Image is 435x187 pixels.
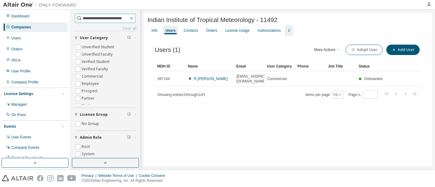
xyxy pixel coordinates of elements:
[297,61,323,71] div: Phone
[82,178,169,183] p: © 2025 Altair Engineering, Inc. All Rights Reserved.
[74,26,136,31] a: Clear all
[82,58,111,65] label: Verified Student
[74,31,136,45] button: User Category
[158,93,205,97] span: Showing entries 1 through 1 of 1
[158,76,170,81] span: 597144
[11,69,31,74] div: User Profile
[82,150,96,158] label: System
[11,112,26,117] div: On Prem
[82,143,91,150] label: Root
[155,46,180,53] span: Users (1)
[333,92,342,97] button: 10
[157,61,183,71] div: MDH ID
[11,80,39,85] div: Company Profile
[11,102,27,107] div: Managed
[364,77,382,81] span: Onboarded
[98,173,139,178] div: Website Terms of Use
[194,77,228,81] a: R [PERSON_NAME]
[74,108,136,121] button: License Group
[267,76,287,81] span: Commercial
[57,175,64,182] img: linkedin.svg
[306,91,343,99] span: Items per page
[184,28,198,33] div: Contacts
[313,45,342,55] button: More Actions
[74,131,136,144] button: Admin Role
[80,135,102,140] span: Admin Role
[147,16,277,24] span: Indian Institute of Tropical Meteorology - 11492
[82,95,96,102] label: Partner
[127,35,131,40] span: Clear filter
[11,25,31,30] div: Companies
[82,73,104,80] label: Commercial
[47,175,54,182] img: instagram.svg
[82,51,114,58] label: Unverified Faculty
[11,156,43,160] div: Product Downloads
[80,112,108,117] span: License Group
[3,2,80,8] img: Altair One
[4,124,16,129] div: Events
[151,28,158,33] div: Info
[165,28,176,33] div: Users
[37,175,43,182] img: facebook.svg
[236,74,269,84] span: [EMAIL_ADDRESS][DOMAIN_NAME]
[267,61,292,71] div: User Category
[11,14,29,19] div: Dashboard
[2,175,33,182] img: altair_logo.svg
[82,102,91,109] label: Trial
[225,28,249,33] div: License Usage
[258,28,281,33] div: Authorizations
[82,43,115,51] label: Unverified Student
[359,61,384,71] div: Status
[127,135,131,140] span: Clear filter
[11,145,39,150] div: Company Events
[82,173,98,178] div: Privacy
[82,87,99,95] label: Prospect
[82,120,100,127] label: No Group
[80,35,108,40] span: User Category
[11,58,21,63] div: SKUs
[386,45,420,55] button: Add User
[139,173,168,178] div: Cookie Consent
[11,47,23,52] div: Orders
[11,36,21,41] div: Users
[206,28,217,33] div: Orders
[82,80,100,87] label: Employee
[4,91,33,96] div: License Settings
[127,112,131,117] span: Clear filter
[328,61,354,71] div: Job Title
[67,175,76,182] img: youtube.svg
[346,45,383,55] button: Adopt User
[349,91,378,99] span: Page n.
[188,61,231,71] div: Name
[11,135,31,140] div: User Events
[82,65,109,73] label: Verified Faculty
[236,61,262,71] div: Email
